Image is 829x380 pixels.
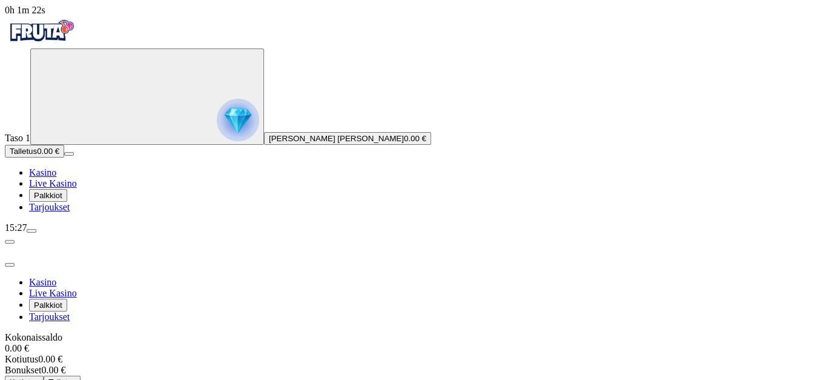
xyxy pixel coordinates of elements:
[5,16,78,46] img: Fruta
[37,147,59,156] span: 0.00 €
[5,343,824,354] div: 0.00 €
[29,277,56,287] a: Kasino
[29,178,77,188] a: Live Kasino
[5,167,824,213] nav: Main menu
[5,332,824,354] div: Kokonaissaldo
[5,240,15,244] button: chevron-left icon
[217,99,259,141] img: reward progress
[404,134,426,143] span: 0.00 €
[10,147,37,156] span: Talletus
[5,16,824,213] nav: Primary
[264,132,431,145] button: [PERSON_NAME] [PERSON_NAME]0.00 €
[29,202,70,212] a: Tarjoukset
[64,152,74,156] button: menu
[5,5,45,15] span: user session time
[5,354,38,364] span: Kotiutus
[29,312,70,322] a: Tarjoukset
[29,299,67,312] button: Palkkiot
[29,167,56,178] a: Kasino
[29,288,77,298] a: Live Kasino
[5,277,824,322] nav: Main menu
[29,189,67,202] button: Palkkiot
[5,263,15,267] button: close
[30,48,264,145] button: reward progress
[5,145,64,158] button: Talletusplus icon0.00 €
[5,133,30,143] span: Taso 1
[27,229,36,233] button: menu
[34,191,62,200] span: Palkkiot
[34,301,62,310] span: Palkkiot
[5,365,824,376] div: 0.00 €
[269,134,404,143] span: [PERSON_NAME] [PERSON_NAME]
[5,222,27,233] span: 15:27
[5,354,824,365] div: 0.00 €
[5,38,78,48] a: Fruta
[5,365,41,375] span: Bonukset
